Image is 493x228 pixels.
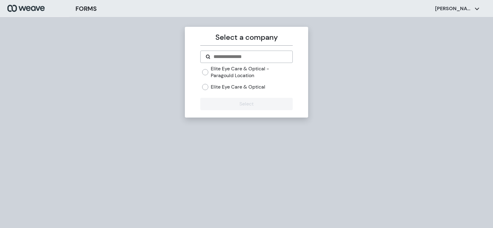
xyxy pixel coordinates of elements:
[435,5,472,12] p: [PERSON_NAME]
[211,84,265,90] label: Elite Eye Care & Optical
[200,98,292,110] button: Select
[200,32,292,43] p: Select a company
[75,4,97,13] h3: FORMS
[213,53,287,60] input: Search
[211,65,292,79] label: Elite Eye Care & Optical - Paragould Location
